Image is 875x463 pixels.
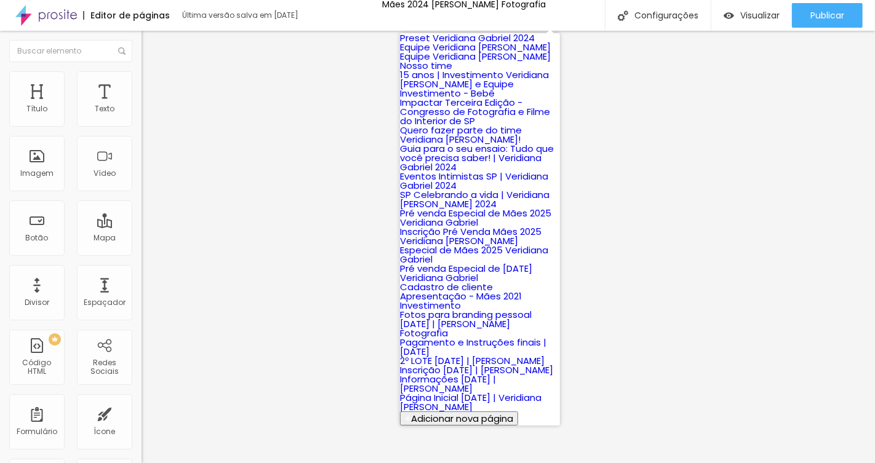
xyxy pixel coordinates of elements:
div: Formulário [17,427,57,436]
div: Vídeo [94,169,116,178]
a: Impactar Terceira Edição - Congresso de Fotografia e Filme do Interior de SP [400,96,550,127]
img: Icone [618,10,628,21]
input: Buscar elemento [9,40,132,62]
a: Página Inicial [DATE] | Veridiana [PERSON_NAME] [400,391,541,413]
img: view-1.svg [724,10,734,21]
span: Visualizar [740,10,780,20]
a: Pré venda Especial de [DATE] Veridiana Gabriel [400,262,532,284]
div: Redes Sociais [80,358,129,376]
a: Investimento [400,299,461,312]
a: Inscrição Pré Venda Mães 2025 Veridiana [PERSON_NAME] [400,225,541,247]
span: Publicar [810,10,844,20]
div: Mapa [94,234,116,242]
a: Inscrição [DATE] | [PERSON_NAME] [400,363,553,376]
div: Texto [95,105,114,113]
a: Pré venda Especial de Mães 2025 Veridiana Gabriel [400,207,551,229]
a: SP Celebrando a vida | Veridiana [PERSON_NAME] 2024 [400,188,549,210]
a: Cadastro de cliente [400,280,493,293]
div: Editor de páginas [83,11,170,20]
div: Ícone [94,427,116,436]
div: Código HTML [12,358,61,376]
button: Adicionar nova página [400,411,518,425]
a: Equipe Veridiana [PERSON_NAME] [400,50,551,63]
div: Última versão salva em [DATE] [182,12,324,19]
a: [DATE] | [PERSON_NAME] Fotografia [400,317,510,339]
a: Especial de Mães 2025 Veridiana Gabriel [400,243,548,266]
a: Nosso time [400,59,452,72]
span: Adicionar nova página [411,412,513,425]
div: Título [26,105,47,113]
div: Divisor [25,298,49,307]
a: Equipe Veridiana [PERSON_NAME] [400,41,551,53]
img: Icone [118,47,126,55]
a: Quero fazer parte do time Veridiana [PERSON_NAME]! [400,124,522,146]
a: Informações [DATE] | [PERSON_NAME] [400,373,496,395]
a: 15 anos | Investimento Veridiana [PERSON_NAME] e Equipe [400,68,549,90]
a: Pagamento e Instruções finais | [DATE] [400,336,546,358]
a: Guia para o seu ensaio: Tudo que você precisa saber! | Veridiana Gabriel 2024 [400,142,554,173]
a: 2º LOTE [DATE] | [PERSON_NAME] [400,354,545,367]
button: Publicar [792,3,863,28]
div: Botão [26,234,49,242]
a: Eventos Intimistas SP | Veridiana Gabriel 2024 [400,170,548,192]
iframe: Editor [142,31,875,463]
a: Investimento - Bebê [400,87,495,100]
a: Preset Veridiana Gabriel 2024 [400,31,535,44]
button: Visualizar [711,3,792,28]
div: Imagem [20,169,54,178]
a: Apresentação - Mães 2021 [400,290,522,303]
div: Espaçador [84,298,126,307]
a: Fotos para branding pessoal [400,308,532,321]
